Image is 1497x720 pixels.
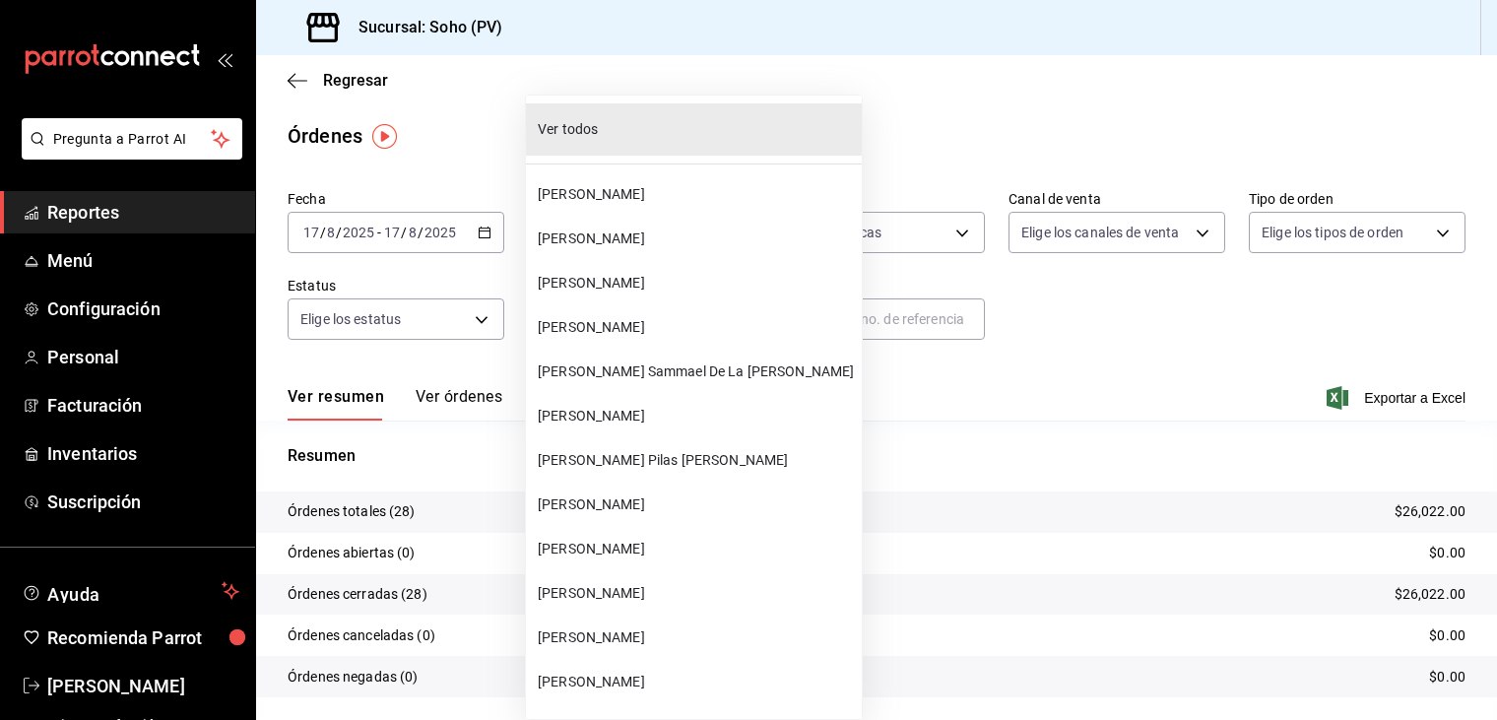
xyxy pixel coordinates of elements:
span: [PERSON_NAME] [538,317,854,338]
span: [PERSON_NAME] [538,627,854,648]
span: [PERSON_NAME] [538,406,854,426]
span: [PERSON_NAME] [538,494,854,515]
span: [PERSON_NAME] [538,273,854,294]
span: [PERSON_NAME] [538,539,854,559]
span: [PERSON_NAME] Sammael De La [PERSON_NAME] [538,361,854,382]
img: Tooltip marker [372,124,397,149]
span: [PERSON_NAME] [538,229,854,249]
span: [PERSON_NAME] [538,583,854,604]
span: [PERSON_NAME] Pilas [PERSON_NAME] [538,450,854,471]
span: [PERSON_NAME] [538,184,854,205]
span: Ver todos [538,119,854,140]
span: [PERSON_NAME] [538,672,854,692]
